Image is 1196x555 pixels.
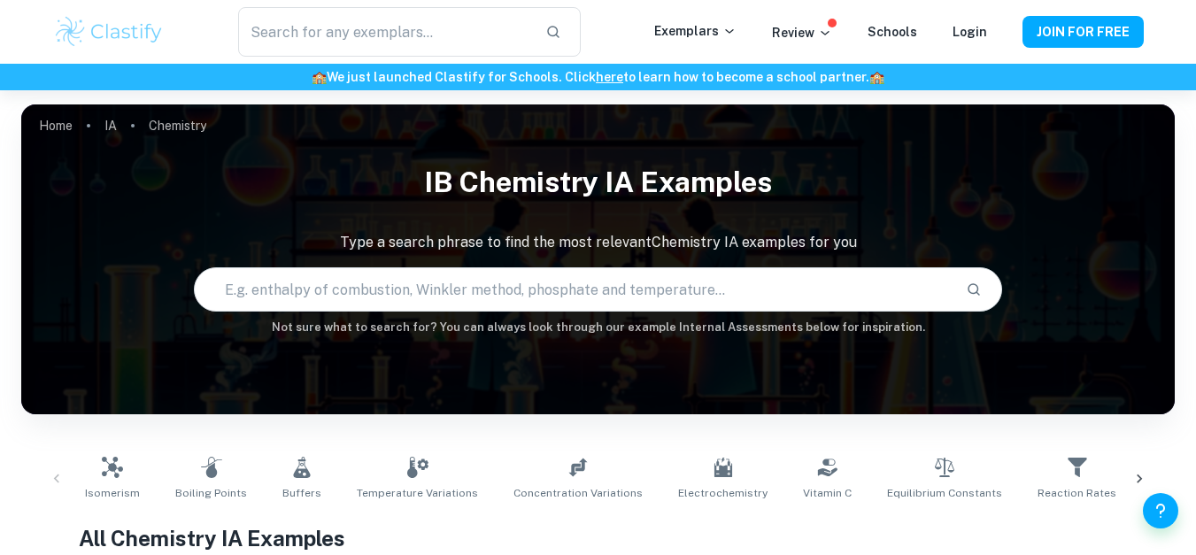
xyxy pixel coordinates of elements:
[149,116,206,135] p: Chemistry
[39,113,73,138] a: Home
[678,485,768,501] span: Electrochemistry
[175,485,247,501] span: Boiling Points
[887,485,1002,501] span: Equilibrium Constants
[4,67,1192,87] h6: We just launched Clastify for Schools. Click to learn how to become a school partner.
[238,7,530,57] input: Search for any exemplars...
[195,265,951,314] input: E.g. enthalpy of combustion, Winkler method, phosphate and temperature...
[1022,16,1144,48] button: JOIN FOR FREE
[21,319,1175,336] h6: Not sure what to search for? You can always look through our example Internal Assessments below f...
[357,485,478,501] span: Temperature Variations
[803,485,852,501] span: Vitamin C
[85,485,140,501] span: Isomerism
[868,25,917,39] a: Schools
[772,23,832,42] p: Review
[654,21,737,41] p: Exemplars
[312,70,327,84] span: 🏫
[21,154,1175,211] h1: IB Chemistry IA examples
[953,25,987,39] a: Login
[596,70,623,84] a: here
[1143,493,1178,528] button: Help and Feedback
[959,274,989,304] button: Search
[104,113,117,138] a: IA
[1038,485,1116,501] span: Reaction Rates
[21,232,1175,253] p: Type a search phrase to find the most relevant Chemistry IA examples for you
[513,485,643,501] span: Concentration Variations
[79,522,1117,554] h1: All Chemistry IA Examples
[869,70,884,84] span: 🏫
[53,14,166,50] img: Clastify logo
[282,485,321,501] span: Buffers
